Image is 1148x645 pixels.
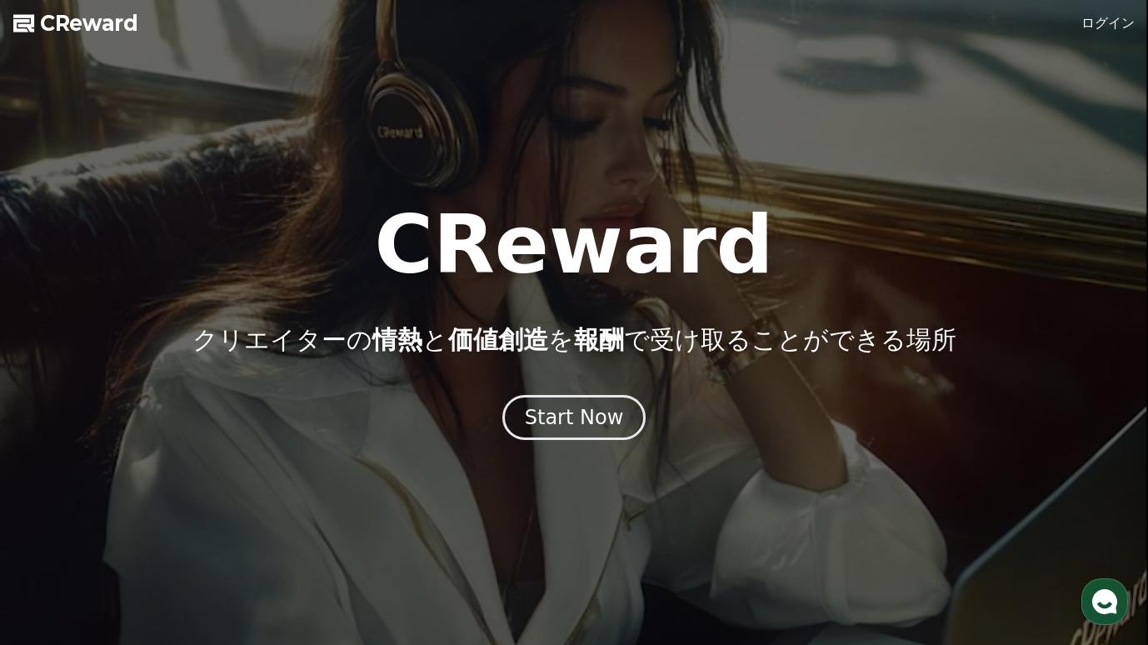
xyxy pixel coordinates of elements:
[574,325,624,354] span: 報酬
[1081,13,1135,33] a: ログイン
[13,10,138,37] a: CReward
[502,412,646,427] a: Start Now
[502,395,646,440] button: Start Now
[192,325,956,355] p: クリエイターの と を で受け取ることができる場所
[40,10,138,37] span: CReward
[448,325,548,354] span: 価値創造
[372,325,422,354] span: 情熱
[525,404,624,431] div: Start Now
[374,205,773,285] h1: CReward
